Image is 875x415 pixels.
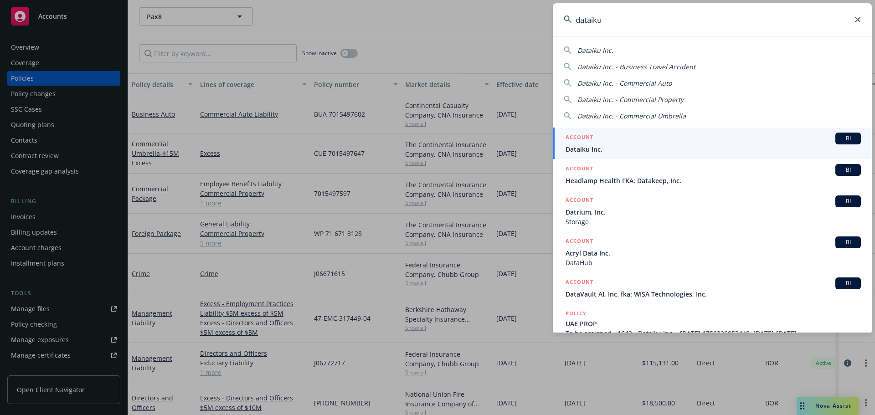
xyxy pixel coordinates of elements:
a: ACCOUNTBIDatrium, Inc.Storage [553,190,872,231]
span: Dataiku Inc. - Commercial Umbrella [577,112,686,120]
span: DataHub [566,258,861,267]
span: Dataiku Inc. [566,144,861,154]
span: Headlamp Health FKA: Datakeep, Inc. [566,176,861,185]
h5: ACCOUNT [566,236,593,247]
span: BI [839,238,857,246]
h5: ACCOUNT [566,164,593,175]
span: Dataiku Inc. [577,46,613,55]
span: Dataiku Inc. - Business Travel Accident [577,62,695,71]
span: To be assigned - 1643 - Dataiku Inc. - [DATE] 1756326953448, [DATE]-[DATE] [566,328,861,338]
h5: ACCOUNT [566,277,593,288]
span: BI [839,166,857,174]
h5: ACCOUNT [566,133,593,143]
span: Dataiku Inc. - Commercial Property [577,95,684,104]
h5: POLICY [566,309,587,318]
span: Dataiku Inc. - Commercial Auto [577,79,672,87]
span: UAE PROP [566,319,861,328]
a: POLICYUAE PROPTo be assigned - 1643 - Dataiku Inc. - [DATE] 1756326953448, [DATE]-[DATE] [553,304,872,343]
span: BI [839,134,857,143]
span: Acryl Data Inc. [566,248,861,258]
a: ACCOUNTBIDataVault AI, Inc. fka: WISA Technologies, Inc. [553,272,872,304]
a: ACCOUNTBIAcryl Data Inc.DataHub [553,231,872,272]
span: Datrium, Inc. [566,207,861,217]
span: DataVault AI, Inc. fka: WISA Technologies, Inc. [566,289,861,299]
a: ACCOUNTBIHeadlamp Health FKA: Datakeep, Inc. [553,159,872,190]
h5: ACCOUNT [566,195,593,206]
span: BI [839,197,857,205]
a: ACCOUNTBIDataiku Inc. [553,128,872,159]
input: Search... [553,3,872,36]
span: BI [839,279,857,287]
span: Storage [566,217,861,226]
